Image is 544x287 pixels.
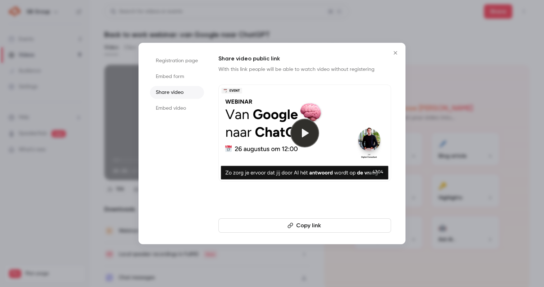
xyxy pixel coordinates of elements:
[150,70,204,83] li: Embed form
[218,54,391,63] h1: Share video public link
[388,46,403,60] button: Close
[150,86,204,99] li: Share video
[218,66,391,73] p: With this link people will be able to watch video without registering
[150,102,204,115] li: Embed video
[370,168,385,176] span: 47:04
[150,54,204,67] li: Registration page
[218,218,391,233] button: Copy link
[218,85,391,182] a: 47:04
